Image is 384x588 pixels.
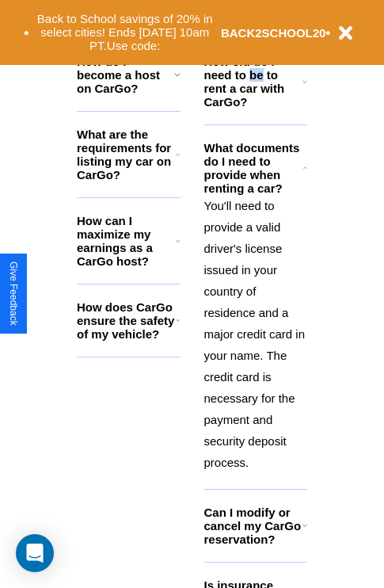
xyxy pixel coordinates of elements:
[221,26,326,40] b: BACK2SCHOOL20
[16,534,54,572] div: Open Intercom Messenger
[204,141,304,195] h3: What documents do I need to provide when renting a car?
[204,195,308,473] p: You'll need to provide a valid driver's license issued in your country of residence and a major c...
[29,8,221,57] button: Back to School savings of 20% in select cities! Ends [DATE] 10am PT.Use code:
[8,262,19,326] div: Give Feedback
[77,300,176,341] h3: How does CarGo ensure the safety of my vehicle?
[77,55,174,95] h3: How do I become a host on CarGo?
[204,55,303,109] h3: How old do I need to be to rent a car with CarGo?
[77,214,176,268] h3: How can I maximize my earnings as a CarGo host?
[77,128,176,181] h3: What are the requirements for listing my car on CarGo?
[204,506,302,546] h3: Can I modify or cancel my CarGo reservation?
